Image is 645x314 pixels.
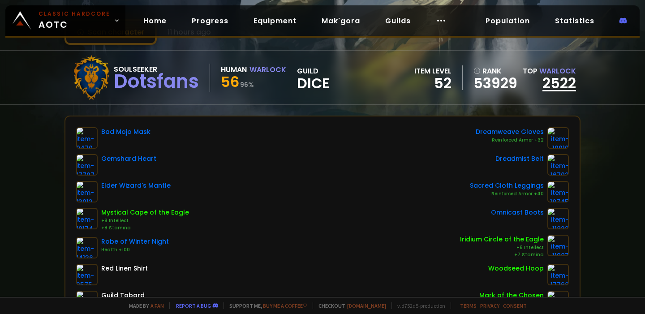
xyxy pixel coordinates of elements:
[495,154,544,163] div: Dreadmist Belt
[547,127,569,149] img: item-10019
[460,251,544,258] div: +7 Stamina
[460,244,544,251] div: +6 Intellect
[76,154,98,176] img: item-17707
[124,302,164,309] span: Made by
[101,217,189,224] div: +8 Intellect
[101,181,171,190] div: Elder Wizard's Mantle
[378,12,418,30] a: Guilds
[76,127,98,149] img: item-9470
[101,127,150,137] div: Bad Mojo Mask
[5,5,125,36] a: Classic HardcoreAOTC
[101,224,189,232] div: +8 Stamina
[460,302,477,309] a: Terms
[414,77,451,90] div: 52
[314,12,367,30] a: Mak'gora
[114,64,199,75] div: Soulseeker
[548,12,602,30] a: Statistics
[114,75,199,88] div: Dotsfans
[101,246,169,254] div: Health +100
[491,208,544,217] div: Omnicast Boots
[224,302,307,309] span: Support me,
[488,264,544,273] div: Woodseed Hoop
[539,66,576,76] span: Warlock
[479,291,544,300] div: Mark of the Chosen
[313,302,386,309] span: Checkout
[240,80,254,89] small: 96 %
[391,302,445,309] span: v. d752d5 - production
[523,65,576,77] div: Top
[246,12,304,30] a: Equipment
[39,10,110,31] span: AOTC
[249,64,286,75] div: Warlock
[476,127,544,137] div: Dreamweave Gloves
[347,302,386,309] a: [DOMAIN_NAME]
[476,137,544,144] div: Reinforced Armor +32
[478,12,537,30] a: Population
[76,181,98,202] img: item-13013
[221,64,247,75] div: Human
[39,10,110,18] small: Classic Hardcore
[136,12,174,30] a: Home
[547,181,569,202] img: item-18745
[176,302,211,309] a: Report a bug
[263,302,307,309] a: Buy me a coffee
[297,77,330,90] span: Dice
[414,65,451,77] div: item level
[150,302,164,309] a: a fan
[101,291,145,300] div: Guild Tabard
[547,208,569,229] img: item-11822
[460,235,544,244] div: Iridium Circle of the Eagle
[470,190,544,198] div: Reinforced Armor +40
[76,264,98,285] img: item-2575
[542,73,576,93] a: 2522
[297,65,330,90] div: guild
[221,72,239,92] span: 56
[101,237,169,246] div: Robe of Winter Night
[101,264,148,273] div: Red Linen Shirt
[76,208,98,229] img: item-10174
[185,12,236,30] a: Progress
[503,302,527,309] a: Consent
[547,154,569,176] img: item-16702
[101,208,189,217] div: Mystical Cape of the Eagle
[470,181,544,190] div: Sacred Cloth Leggings
[473,65,517,77] div: rank
[76,237,98,258] img: item-14136
[480,302,499,309] a: Privacy
[473,77,517,90] a: 53929
[547,235,569,256] img: item-11987
[101,154,156,163] div: Gemshard Heart
[547,264,569,285] img: item-17768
